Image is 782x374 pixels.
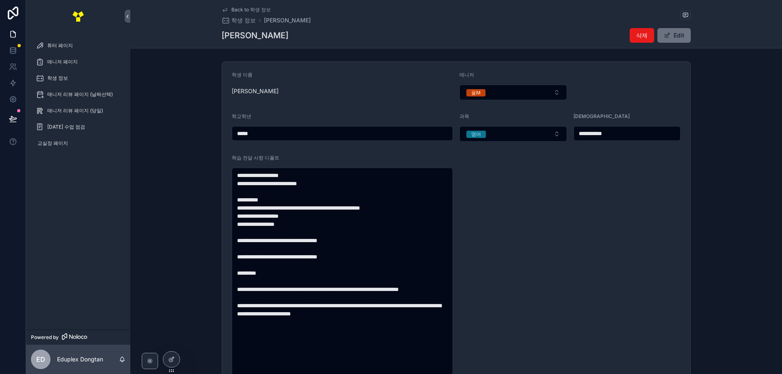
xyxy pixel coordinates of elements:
a: 매니저 리뷰 페이지 (날짜선택) [31,87,125,102]
a: [DATE] 수업 점검 [31,120,125,134]
span: 학습 전달 사항 디폴트 [232,155,279,161]
button: 삭제 [630,28,654,43]
span: 매니저 [459,72,474,78]
span: 매니저 페이지 [47,59,78,65]
h1: [PERSON_NAME] [222,30,288,41]
p: Eduplex Dongtan [57,355,103,363]
button: Edit [657,28,691,43]
a: 튜터 페이지 [31,38,125,53]
a: Powered by [26,330,130,345]
span: [DATE] 수업 점검 [47,124,85,130]
span: 과목 [459,113,469,119]
a: 교실장 페이지 [31,136,125,151]
span: [PERSON_NAME] [232,87,453,95]
span: 삭제 [636,31,648,39]
a: [PERSON_NAME] [264,16,311,24]
span: 학교학년 [232,113,251,119]
span: 학생 정보 [47,75,68,81]
button: Select Button [459,85,567,100]
span: ED [36,354,45,364]
img: App logo [72,10,85,23]
span: Back to 학생 정보 [231,7,271,13]
span: [DEMOGRAPHIC_DATA] [573,113,630,119]
span: 매니저 리뷰 페이지 (당일) [47,107,103,114]
a: Back to 학생 정보 [222,7,271,13]
a: 학생 정보 [31,71,125,85]
span: 학생 이름 [232,72,253,78]
span: 교실장 페이지 [37,140,68,147]
div: 영어 [471,131,481,138]
a: 학생 정보 [222,16,256,24]
span: Powered by [31,334,59,341]
a: 매니저 리뷰 페이지 (당일) [31,103,125,118]
div: 율M [471,89,481,96]
span: 튜터 페이지 [47,42,73,49]
span: 학생 정보 [231,16,256,24]
a: 매니저 페이지 [31,55,125,69]
div: scrollable content [26,33,130,161]
span: 매니저 리뷰 페이지 (날짜선택) [47,91,113,98]
button: Select Button [459,126,567,142]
